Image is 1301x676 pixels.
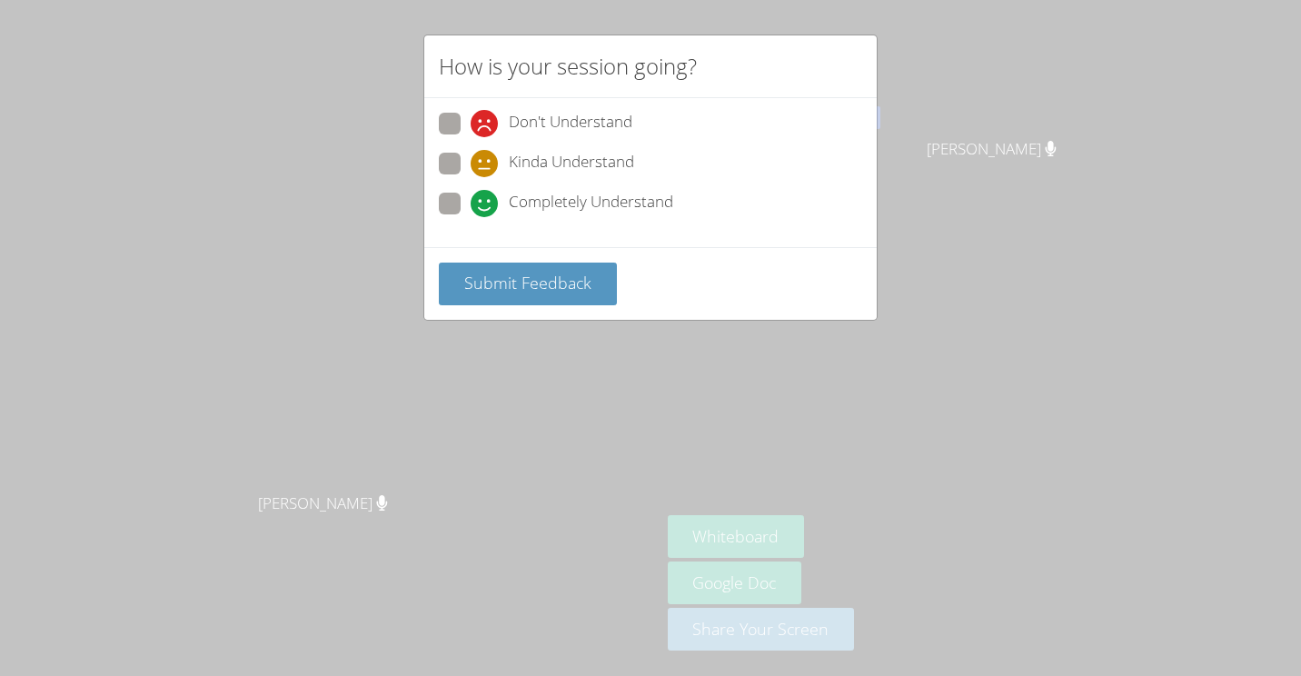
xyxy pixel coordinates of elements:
h2: How is your session going? [439,50,697,83]
span: Don't Understand [509,110,632,137]
span: Submit Feedback [464,272,591,293]
span: Completely Understand [509,190,673,217]
button: Submit Feedback [439,263,617,305]
span: Kinda Understand [509,150,634,177]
